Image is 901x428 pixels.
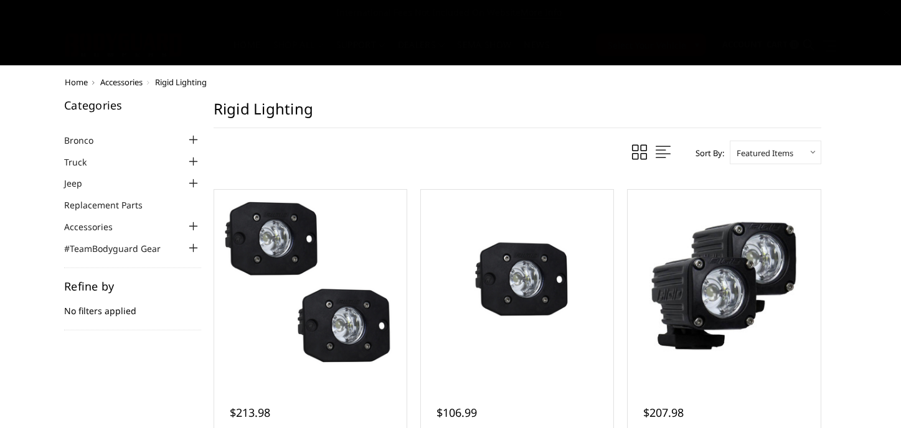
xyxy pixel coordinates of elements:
a: More Info [521,6,562,19]
a: Truck [64,156,102,169]
span: Select Your Vehicle [608,39,686,52]
a: News [524,40,549,65]
a: Rigid 20621 Ignite Flood - Flush Mount (pair) Rigid 20621 Ignite Flood - Flush Mount (pair) [217,193,403,379]
h1: Rigid Lighting [214,100,821,128]
a: Bronco [64,134,109,147]
div: No filters applied [64,281,201,330]
h5: Categories [64,100,201,111]
span: ▾ [695,38,699,51]
a: Dealers [398,40,445,65]
a: Accessories [64,220,128,233]
span: Cart [767,39,788,50]
a: shop all [273,40,324,65]
a: Accessories [100,77,143,88]
a: Rigid 20621 Ignite Flood - Flush Mount (each) Rigid 20621 Ignite Flood - Flush Mount (each) [424,193,610,379]
label: Sort By: [689,144,724,162]
a: Home [234,40,260,65]
img: Rigid 20521 Ignite Flood (pair) [631,193,817,379]
span: $207.98 [643,405,684,420]
a: Jeep [64,177,98,190]
a: #TeamBodyguard Gear [64,242,176,255]
span: $106.99 [436,405,477,420]
a: SEMA Show [457,40,511,65]
a: Account [722,28,762,62]
a: Support [336,40,385,65]
a: Replacement Parts [64,198,158,212]
a: Cart 0 [767,28,799,62]
img: BODYGUARD BUMPERS [65,33,183,56]
a: Home [65,77,88,88]
button: Select Your Vehicle [596,34,706,56]
span: Account [722,39,762,50]
h5: Refine by [64,281,201,292]
span: $213.98 [230,405,270,420]
span: Rigid Lighting [155,77,207,88]
span: 0 [790,40,799,49]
